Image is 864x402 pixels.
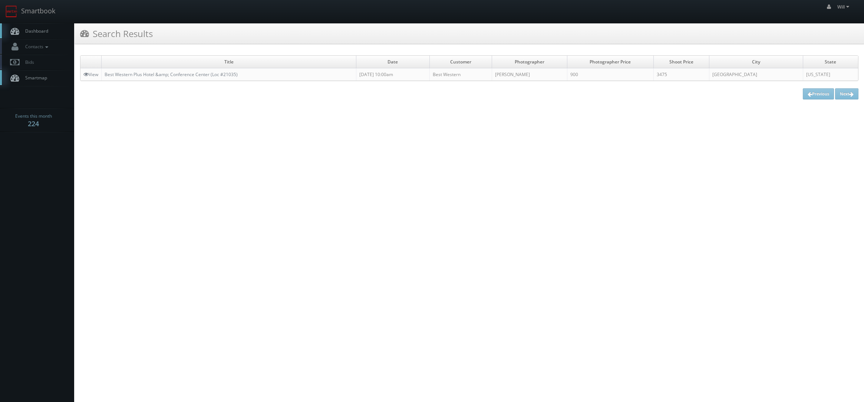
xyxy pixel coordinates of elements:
[22,43,50,50] span: Contacts
[22,59,34,65] span: Bids
[105,71,238,78] a: Best Western Plus Hotel &amp; Conference Center (Loc #21035)
[709,56,803,68] td: City
[837,4,851,10] span: Will
[6,6,17,17] img: smartbook-logo.png
[654,68,709,81] td: 3475
[22,75,47,81] span: Smartmap
[83,71,98,78] a: View
[429,56,492,68] td: Customer
[709,68,803,81] td: [GEOGRAPHIC_DATA]
[356,68,429,81] td: [DATE] 10:00am
[803,68,858,81] td: [US_STATE]
[22,28,48,34] span: Dashboard
[567,56,654,68] td: Photographer Price
[102,56,356,68] td: Title
[80,27,153,40] h3: Search Results
[429,68,492,81] td: Best Western
[492,68,567,81] td: [PERSON_NAME]
[15,112,52,120] span: Events this month
[356,56,429,68] td: Date
[28,119,39,128] strong: 224
[492,56,567,68] td: Photographer
[567,68,654,81] td: 900
[803,56,858,68] td: State
[654,56,709,68] td: Shoot Price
